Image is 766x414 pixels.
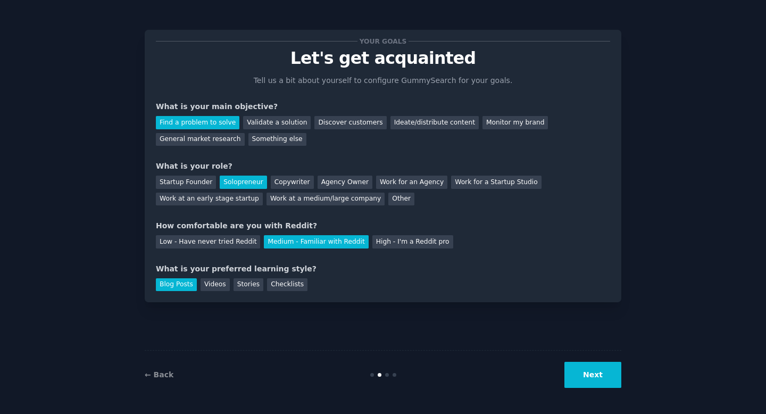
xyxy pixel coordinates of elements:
div: Work at a medium/large company [267,193,385,206]
div: Work at an early stage startup [156,193,263,206]
a: ← Back [145,370,173,379]
div: Work for an Agency [376,176,447,189]
div: Validate a solution [243,116,311,129]
div: Something else [248,133,306,146]
div: Ideate/distribute content [390,116,479,129]
div: Other [388,193,414,206]
div: Stories [234,278,263,292]
div: What is your main objective? [156,101,610,112]
p: Tell us a bit about yourself to configure GummySearch for your goals. [249,75,517,86]
div: What is your preferred learning style? [156,263,610,275]
div: Videos [201,278,230,292]
div: Copywriter [271,176,314,189]
div: General market research [156,133,245,146]
span: Your goals [357,36,409,47]
div: Monitor my brand [482,116,548,129]
div: Solopreneur [220,176,267,189]
div: How comfortable are you with Reddit? [156,220,610,231]
div: What is your role? [156,161,610,172]
button: Next [564,362,621,388]
div: Discover customers [314,116,386,129]
div: Agency Owner [318,176,372,189]
div: High - I'm a Reddit pro [372,235,453,249]
div: Blog Posts [156,278,197,292]
div: Work for a Startup Studio [451,176,541,189]
div: Startup Founder [156,176,216,189]
p: Let's get acquainted [156,49,610,68]
div: Checklists [267,278,307,292]
div: Low - Have never tried Reddit [156,235,260,249]
div: Find a problem to solve [156,116,239,129]
div: Medium - Familiar with Reddit [264,235,368,249]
